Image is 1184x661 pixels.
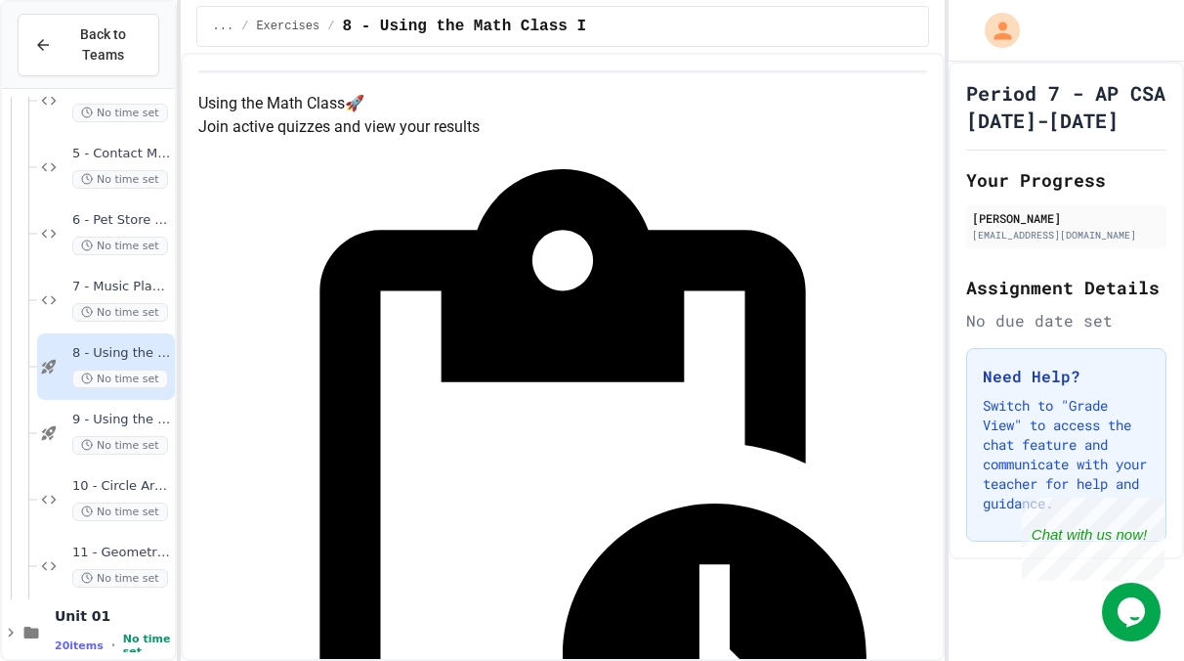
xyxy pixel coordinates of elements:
span: No time set [72,170,168,189]
h2: Your Progress [966,166,1166,194]
span: No time set [72,104,168,122]
h3: Need Help? [983,365,1150,388]
span: 8 - Using the Math Class I [72,345,171,362]
h2: Assignment Details [966,274,1166,301]
h4: Using the Math Class 🚀 [198,92,928,115]
span: 5 - Contact Manager Debug [72,146,171,162]
div: My Account [964,8,1025,53]
span: • [111,638,115,653]
div: No due date set [966,309,1166,332]
span: 6 - Pet Store Helper [72,212,171,229]
span: No time set [72,303,168,322]
span: / [327,19,334,34]
span: 10 - Circle Area Debugger [72,478,171,495]
span: / [241,19,248,34]
span: No time set [123,633,171,658]
span: Back to Teams [63,24,143,66]
h1: Period 7 - AP CSA [DATE]-[DATE] [966,79,1166,134]
span: No time set [72,370,168,388]
span: 9 - Using the Math Class II [72,412,171,428]
span: Exercises [256,19,319,34]
span: No time set [72,237,168,255]
span: No time set [72,569,168,588]
button: Back to Teams [18,14,159,76]
iframe: chat widget [1102,583,1164,641]
iframe: chat widget [1022,498,1164,581]
span: 8 - Using the Math Class I [342,15,586,38]
span: 7 - Music Player Debugger [72,279,171,295]
span: No time set [72,503,168,521]
span: No time set [72,436,168,455]
span: Unit 01 [55,607,171,625]
span: 20 items [55,639,104,652]
div: [PERSON_NAME] [972,209,1161,227]
span: 11 - Geometry Solver Pro [72,545,171,561]
p: Switch to "Grade View" to access the chat feature and communicate with your teacher for help and ... [983,396,1150,513]
p: Join active quizzes and view your results [198,115,928,139]
span: ... [213,19,234,34]
div: [EMAIL_ADDRESS][DOMAIN_NAME] [972,228,1161,242]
